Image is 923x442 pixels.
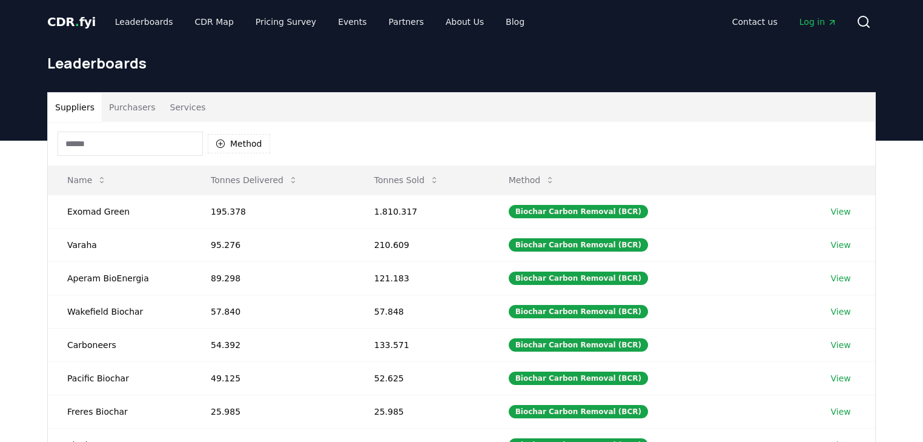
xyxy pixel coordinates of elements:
td: 195.378 [191,195,355,228]
a: View [831,206,851,218]
h1: Leaderboards [47,53,876,73]
a: CDR Map [185,11,243,33]
td: Wakefield Biochar [48,295,191,328]
nav: Main [723,11,847,33]
span: . [75,15,79,29]
a: Contact us [723,11,787,33]
td: 49.125 [191,361,355,395]
button: Tonnes Sold [365,168,449,192]
td: Carboneers [48,328,191,361]
div: Biochar Carbon Removal (BCR) [509,205,648,218]
td: 57.840 [191,295,355,328]
td: Exomad Green [48,195,191,228]
div: Biochar Carbon Removal (BCR) [509,272,648,285]
button: Services [163,93,213,122]
div: Biochar Carbon Removal (BCR) [509,238,648,252]
a: CDR.fyi [47,13,96,30]
button: Name [58,168,116,192]
a: Partners [379,11,434,33]
a: Events [328,11,376,33]
span: CDR fyi [47,15,96,29]
div: Biochar Carbon Removal (BCR) [509,372,648,385]
td: 210.609 [355,228,489,261]
nav: Main [105,11,534,33]
a: View [831,306,851,318]
a: Leaderboards [105,11,183,33]
td: 89.298 [191,261,355,295]
button: Suppliers [48,93,102,122]
a: View [831,339,851,351]
button: Tonnes Delivered [201,168,308,192]
td: 95.276 [191,228,355,261]
div: Biochar Carbon Removal (BCR) [509,405,648,418]
td: 1.810.317 [355,195,489,228]
span: Log in [799,16,837,28]
a: View [831,272,851,284]
button: Purchasers [102,93,163,122]
td: Varaha [48,228,191,261]
td: 57.848 [355,295,489,328]
a: Blog [496,11,534,33]
td: 25.985 [191,395,355,428]
td: Aperam BioEnergia [48,261,191,295]
a: View [831,406,851,418]
button: Method [499,168,565,192]
div: Biochar Carbon Removal (BCR) [509,338,648,352]
a: About Us [436,11,494,33]
td: 25.985 [355,395,489,428]
a: Log in [790,11,847,33]
td: 121.183 [355,261,489,295]
td: Freres Biochar [48,395,191,428]
td: 133.571 [355,328,489,361]
td: 54.392 [191,328,355,361]
td: Pacific Biochar [48,361,191,395]
a: View [831,372,851,384]
td: 52.625 [355,361,489,395]
div: Biochar Carbon Removal (BCR) [509,305,648,318]
button: Method [208,134,270,153]
a: Pricing Survey [246,11,326,33]
a: View [831,239,851,251]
